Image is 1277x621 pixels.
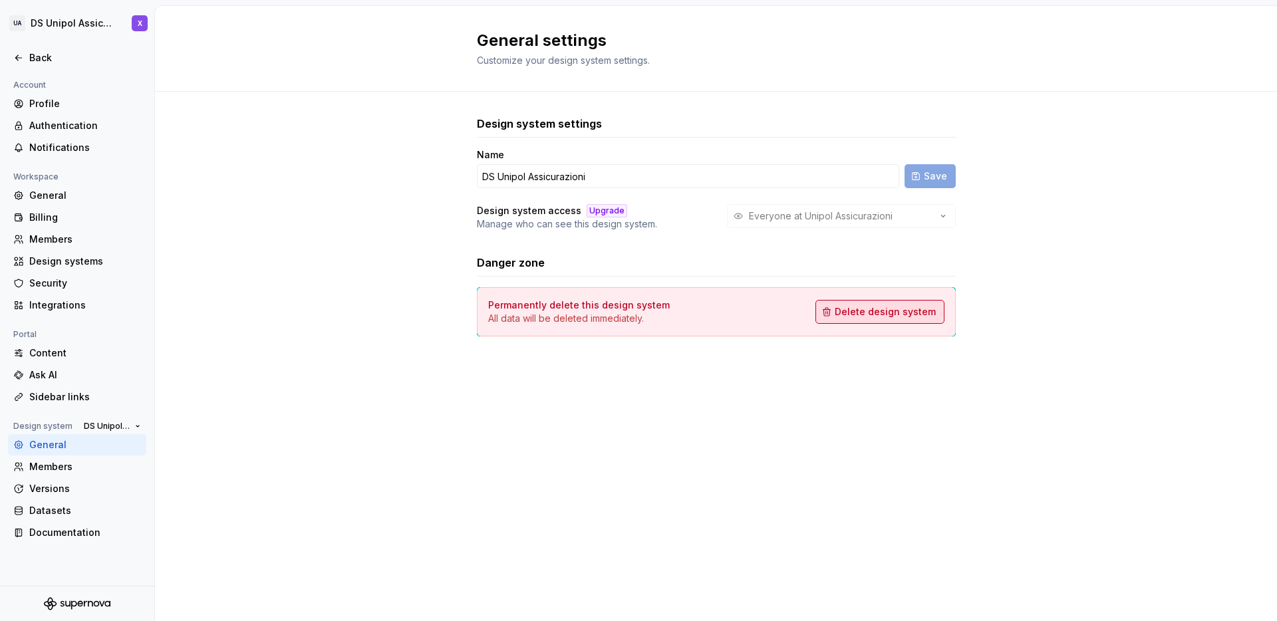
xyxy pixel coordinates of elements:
[3,9,152,38] button: UADS Unipol AssicurazioniX
[29,51,141,64] div: Back
[29,255,141,268] div: Design systems
[8,207,146,228] a: Billing
[8,418,78,434] div: Design system
[8,47,146,68] a: Back
[31,17,116,30] div: DS Unipol Assicurazioni
[29,141,141,154] div: Notifications
[29,119,141,132] div: Authentication
[8,522,146,543] a: Documentation
[8,229,146,250] a: Members
[488,299,670,312] h4: Permanently delete this design system
[29,390,141,404] div: Sidebar links
[477,116,602,132] h3: Design system settings
[8,77,51,93] div: Account
[477,55,650,66] span: Customize your design system settings.
[84,421,130,432] span: DS Unipol Assicurazioni
[835,305,936,318] span: Delete design system
[8,169,64,185] div: Workspace
[8,456,146,477] a: Members
[8,115,146,136] a: Authentication
[8,137,146,158] a: Notifications
[29,460,141,473] div: Members
[8,93,146,114] a: Profile
[8,342,146,364] a: Content
[587,204,627,217] div: Upgrade
[29,346,141,360] div: Content
[8,500,146,521] a: Datasets
[29,189,141,202] div: General
[8,326,42,342] div: Portal
[815,300,944,324] button: Delete design system
[29,299,141,312] div: Integrations
[8,295,146,316] a: Integrations
[477,30,940,51] h2: General settings
[29,368,141,382] div: Ask AI
[29,97,141,110] div: Profile
[8,185,146,206] a: General
[9,15,25,31] div: UA
[8,434,146,455] a: General
[8,386,146,408] a: Sidebar links
[29,277,141,290] div: Security
[138,18,142,29] div: X
[477,255,545,271] h3: Danger zone
[29,526,141,539] div: Documentation
[29,233,141,246] div: Members
[29,504,141,517] div: Datasets
[477,217,657,231] p: Manage who can see this design system.
[477,148,504,162] label: Name
[488,312,670,325] p: All data will be deleted immediately.
[8,478,146,499] a: Versions
[8,251,146,272] a: Design systems
[44,597,110,610] svg: Supernova Logo
[29,482,141,495] div: Versions
[8,364,146,386] a: Ask AI
[29,438,141,451] div: General
[8,273,146,294] a: Security
[29,211,141,224] div: Billing
[477,204,581,217] h4: Design system access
